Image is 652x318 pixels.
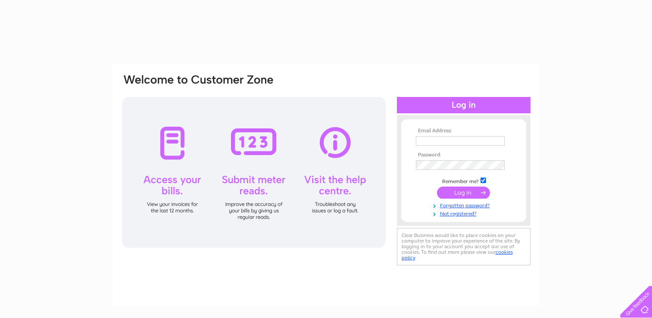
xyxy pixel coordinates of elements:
th: Email Address: [414,128,514,134]
input: Submit [437,187,490,199]
td: Remember me? [414,176,514,185]
a: cookies policy [402,249,513,261]
th: Password: [414,152,514,158]
div: Clear Business would like to place cookies on your computer to improve your experience of the sit... [397,228,530,265]
a: Not registered? [416,209,514,217]
a: Forgotten password? [416,201,514,209]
